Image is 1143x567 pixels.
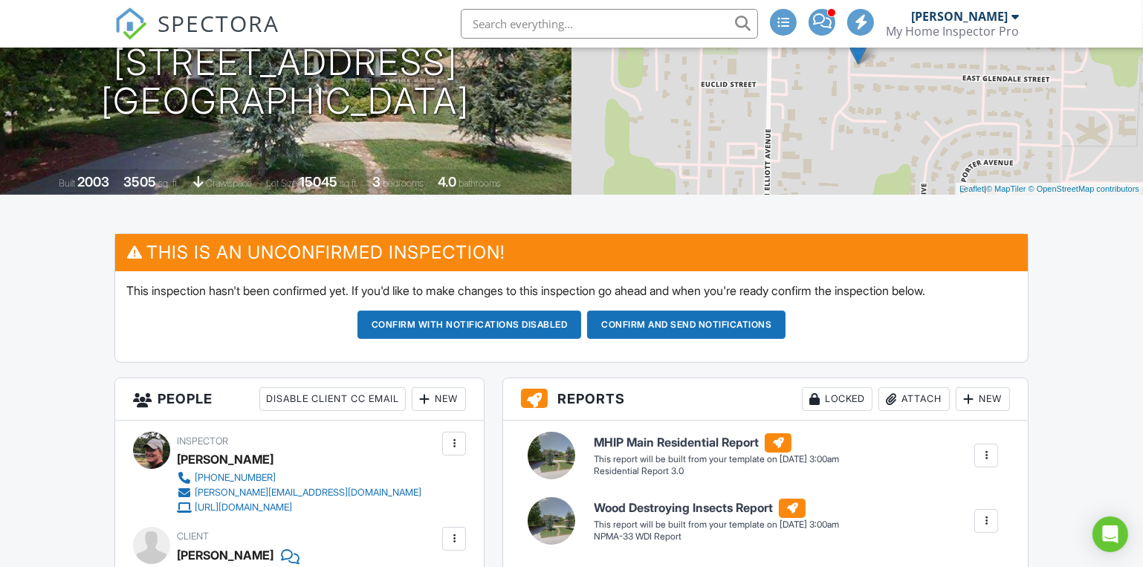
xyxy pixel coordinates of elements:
a: © MapTiler [986,184,1026,193]
div: 2003 [77,174,109,189]
button: Confirm and send notifications [587,311,786,339]
span: bathrooms [459,178,501,189]
a: © OpenStreetMap contributors [1029,184,1139,193]
span: crawlspace [206,178,252,189]
h3: Reports [503,378,1028,421]
span: Inspector [177,435,228,447]
span: Client [177,531,209,542]
div: Disable Client CC Email [259,387,406,411]
div: [PERSON_NAME] [177,544,273,566]
a: Leaflet [959,184,984,193]
div: NPMA-33 WDI Report [594,531,839,543]
div: This report will be built from your template on [DATE] 3:00am [594,519,839,531]
span: Lot Size [266,178,297,189]
span: sq.ft. [340,178,358,189]
div: 3 [372,174,381,189]
div: This report will be built from your template on [DATE] 3:00am [594,453,839,465]
a: [PERSON_NAME][EMAIL_ADDRESS][DOMAIN_NAME] [177,485,421,500]
div: Attach [878,387,950,411]
span: bedrooms [383,178,424,189]
input: Search everything... [461,9,758,39]
div: 4.0 [438,174,456,189]
div: [PERSON_NAME] [177,448,273,470]
div: | [956,183,1143,195]
h1: [STREET_ADDRESS] [GEOGRAPHIC_DATA] [102,43,470,122]
h3: This is an Unconfirmed Inspection! [115,234,1028,270]
span: sq. ft. [158,178,179,189]
div: Open Intercom Messenger [1092,516,1128,552]
span: SPECTORA [158,7,279,39]
div: [PERSON_NAME][EMAIL_ADDRESS][DOMAIN_NAME] [195,487,421,499]
h6: Wood Destroying Insects Report [594,499,839,518]
div: Residential Report 3.0 [594,465,839,478]
div: [PHONE_NUMBER] [195,472,276,484]
div: Locked [802,387,872,411]
button: Confirm with notifications disabled [357,311,582,339]
div: [PERSON_NAME] [911,9,1008,24]
span: Built [59,178,75,189]
img: The Best Home Inspection Software - Spectora [114,7,147,40]
div: [URL][DOMAIN_NAME] [195,502,292,513]
div: New [956,387,1010,411]
a: SPECTORA [114,20,279,51]
div: 3505 [123,174,156,189]
div: New [412,387,466,411]
div: My Home Inspector Pro [886,24,1019,39]
div: 15045 [299,174,337,189]
p: This inspection hasn't been confirmed yet. If you'd like to make changes to this inspection go ah... [126,282,1017,299]
a: [URL][DOMAIN_NAME] [177,500,421,515]
a: [PHONE_NUMBER] [177,470,421,485]
h3: People [115,378,485,421]
h6: MHIP Main Residential Report [594,433,839,453]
